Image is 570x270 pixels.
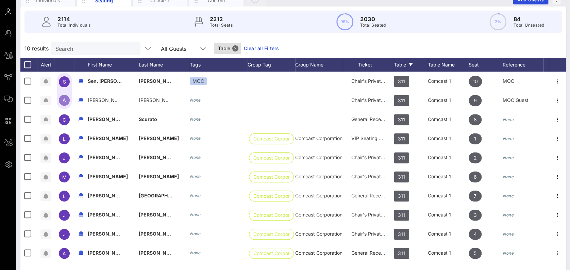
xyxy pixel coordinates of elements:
[63,155,66,161] span: J
[295,135,342,141] span: Comcast Corporation
[190,212,201,217] i: None
[190,117,201,122] i: None
[398,95,405,106] span: 311
[232,45,238,51] button: Close
[428,148,469,167] div: Comcast 1
[351,174,407,179] span: Chair's Private Reception
[474,171,477,182] span: 6
[474,191,476,201] span: 7
[351,212,407,217] span: Chair's Private Reception
[428,205,469,224] div: Comcast 1
[253,153,289,163] span: Comcast Corporati…
[139,58,190,72] div: Last Name
[351,250,392,256] span: General Reception
[394,58,428,72] div: Table
[428,224,469,243] div: Comcast 1
[63,136,66,142] span: L
[190,58,248,72] div: Tags
[253,172,289,182] span: Comcast Corporati…
[398,171,405,182] span: 311
[88,58,139,72] div: First Name
[253,229,289,239] span: Comcast Corporati…
[57,15,91,23] p: 2114
[190,250,201,255] i: None
[503,174,514,179] i: None
[503,212,514,217] i: None
[37,58,54,72] div: Alert
[139,231,179,237] span: [PERSON_NAME]
[474,95,477,106] span: 9
[139,97,178,103] span: [PERSON_NAME]
[473,76,478,87] span: 10
[474,248,476,259] span: 5
[62,174,67,180] span: M
[503,136,514,141] i: None
[253,134,289,144] span: Comcast Corporati…
[244,45,279,52] a: Clear all Filters
[248,58,295,72] div: Group Tag
[139,174,179,179] span: [PERSON_NAME]
[474,114,477,125] span: 8
[210,22,233,29] p: Total Seats
[503,97,529,103] span: MOC Guest
[398,210,405,221] span: 311
[503,155,514,160] i: None
[88,135,128,141] span: [PERSON_NAME]
[398,133,405,144] span: 311
[428,186,469,205] div: Comcast 1
[88,193,128,198] span: [PERSON_NAME]
[57,22,91,29] p: Total Individuals
[513,22,544,29] p: Total Unseated
[190,155,201,160] i: None
[428,167,469,186] div: Comcast 1
[295,212,342,217] span: Comcast Corporation
[253,191,289,201] span: Comcast Corporati…
[469,58,503,72] div: Seat
[351,135,439,141] span: VIP Seating & Chair's Private Reception
[398,152,405,163] span: 311
[474,229,477,240] span: 4
[474,152,477,163] span: 2
[88,78,139,84] span: Sen. [PERSON_NAME]
[351,193,392,198] span: General Reception
[139,212,179,217] span: [PERSON_NAME]
[88,97,127,103] span: [PERSON_NAME]
[503,78,514,84] span: MOC
[351,154,407,160] span: Chair's Private Reception
[190,136,201,141] i: None
[190,193,201,198] i: None
[398,248,405,259] span: 311
[503,58,543,72] div: Reference
[139,193,188,198] span: [GEOGRAPHIC_DATA]
[24,44,49,52] span: 10 results
[295,58,343,72] div: Group Name
[139,78,179,84] span: [PERSON_NAME]
[139,135,179,141] span: [PERSON_NAME]
[360,15,386,23] p: 2030
[190,231,201,236] i: None
[351,231,407,237] span: Chair's Private Reception
[88,231,128,237] span: [PERSON_NAME]
[428,91,469,110] div: Comcast 1
[513,15,544,23] p: 84
[88,116,128,122] span: [PERSON_NAME]
[360,22,386,29] p: Total Seated
[218,43,237,54] span: Table
[398,114,405,125] span: 311
[295,154,342,160] span: Comcast Corporation
[63,231,66,237] span: J
[295,193,342,198] span: Comcast Corporation
[398,191,405,201] span: 311
[63,193,66,199] span: L
[503,193,514,198] i: None
[63,97,66,103] span: A
[295,250,342,256] span: Comcast Corporation
[428,72,469,91] div: Comcast 1
[210,15,233,23] p: 2212
[428,129,469,148] div: Comcast 1
[88,174,128,179] span: [PERSON_NAME]
[63,251,66,256] span: A
[139,116,157,122] span: Scurato
[139,154,179,160] span: [PERSON_NAME]
[474,133,476,144] span: 1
